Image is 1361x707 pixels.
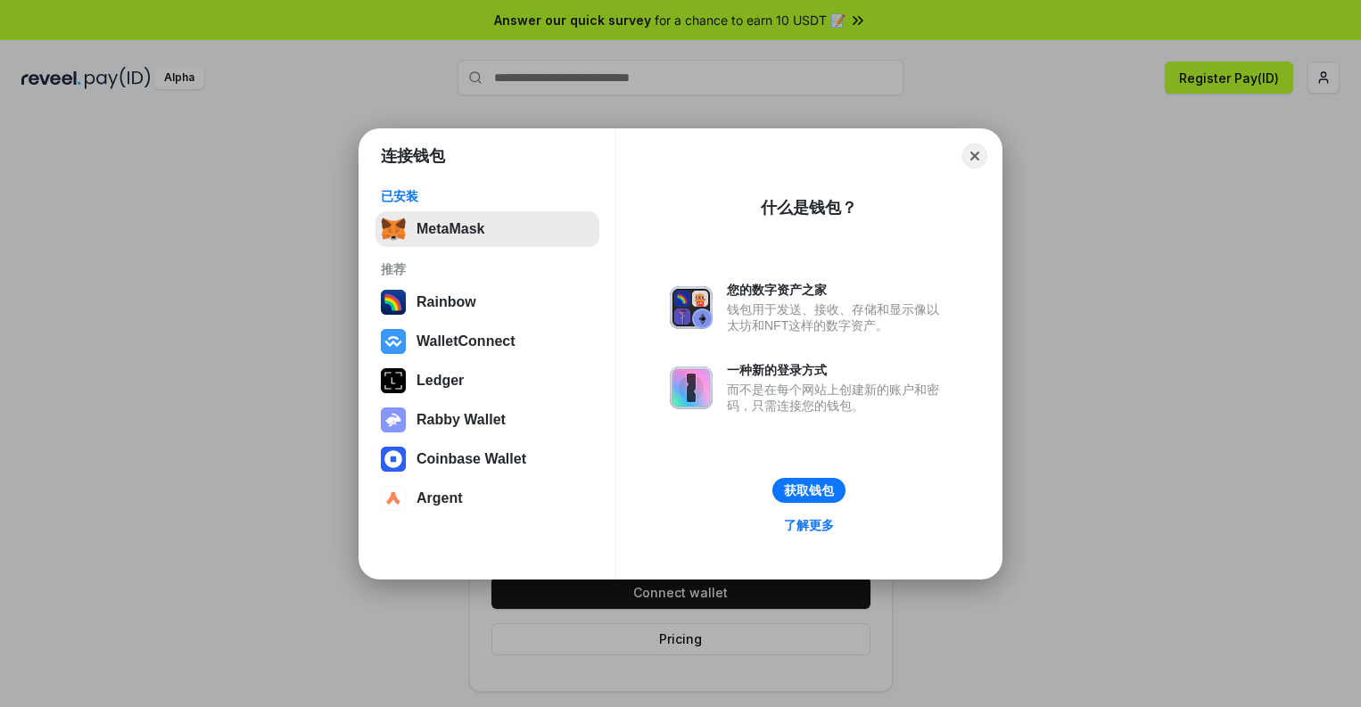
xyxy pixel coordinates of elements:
img: svg+xml,%3Csvg%20fill%3D%22none%22%20height%3D%2233%22%20viewBox%3D%220%200%2035%2033%22%20width%... [381,217,406,242]
button: Rabby Wallet [375,402,599,438]
div: Rainbow [417,294,476,310]
a: 了解更多 [773,514,845,537]
div: 了解更多 [784,517,834,533]
button: Close [962,144,987,169]
div: WalletConnect [417,333,516,349]
img: svg+xml,%3Csvg%20xmlns%3D%22http%3A%2F%2Fwww.w3.org%2F2000%2Fsvg%22%20fill%3D%22none%22%20viewBox... [670,366,713,409]
div: 获取钱包 [784,482,834,498]
div: MetaMask [417,221,484,237]
img: svg+xml,%3Csvg%20width%3D%2228%22%20height%3D%2228%22%20viewBox%3D%220%200%2028%2028%22%20fill%3D... [381,329,406,354]
button: Ledger [375,363,599,399]
button: WalletConnect [375,324,599,359]
img: svg+xml,%3Csvg%20xmlns%3D%22http%3A%2F%2Fwww.w3.org%2F2000%2Fsvg%22%20width%3D%2228%22%20height%3... [381,368,406,393]
div: 您的数字资产之家 [727,282,948,298]
div: 而不是在每个网站上创建新的账户和密码，只需连接您的钱包。 [727,382,948,414]
div: 什么是钱包？ [761,197,857,218]
h1: 连接钱包 [381,145,445,167]
button: 获取钱包 [772,478,845,503]
img: svg+xml,%3Csvg%20width%3D%2228%22%20height%3D%2228%22%20viewBox%3D%220%200%2028%2028%22%20fill%3D... [381,447,406,472]
button: Argent [375,481,599,516]
img: svg+xml,%3Csvg%20width%3D%2228%22%20height%3D%2228%22%20viewBox%3D%220%200%2028%2028%22%20fill%3D... [381,486,406,511]
div: Ledger [417,373,464,389]
img: svg+xml,%3Csvg%20xmlns%3D%22http%3A%2F%2Fwww.w3.org%2F2000%2Fsvg%22%20fill%3D%22none%22%20viewBox... [381,407,406,432]
button: Rainbow [375,284,599,320]
div: Rabby Wallet [417,412,506,428]
div: 钱包用于发送、接收、存储和显示像以太坊和NFT这样的数字资产。 [727,301,948,333]
button: Coinbase Wallet [375,441,599,477]
div: 已安装 [381,188,594,204]
div: 推荐 [381,261,594,277]
img: svg+xml,%3Csvg%20xmlns%3D%22http%3A%2F%2Fwww.w3.org%2F2000%2Fsvg%22%20fill%3D%22none%22%20viewBox... [670,286,713,329]
button: MetaMask [375,211,599,247]
img: svg+xml,%3Csvg%20width%3D%22120%22%20height%3D%22120%22%20viewBox%3D%220%200%20120%20120%22%20fil... [381,290,406,315]
div: Coinbase Wallet [417,451,526,467]
div: 一种新的登录方式 [727,362,948,378]
div: Argent [417,490,463,506]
